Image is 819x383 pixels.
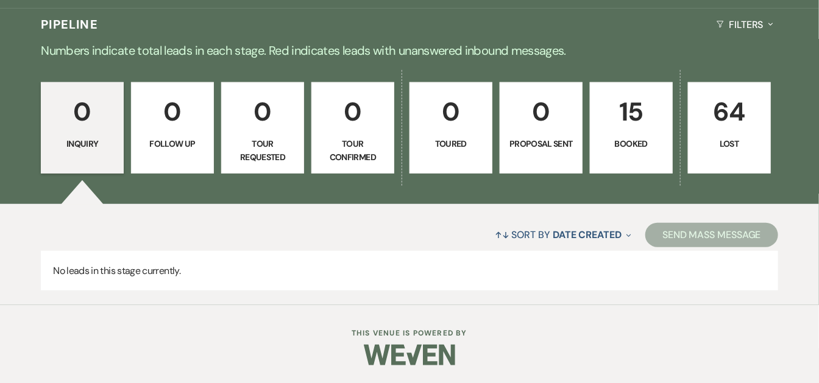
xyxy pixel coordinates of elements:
p: Toured [417,137,484,150]
p: No leads in this stage currently. [41,251,778,291]
button: Filters [712,9,778,41]
p: Tour Requested [229,137,296,164]
a: 0Follow Up [131,82,214,174]
a: 0Inquiry [41,82,124,174]
span: Date Created [553,228,622,241]
a: 0Proposal Sent [500,82,583,174]
p: Inquiry [49,137,116,150]
p: 15 [598,91,665,132]
p: 0 [417,91,484,132]
span: ↑↓ [495,228,509,241]
p: 0 [139,91,206,132]
p: Tour Confirmed [319,137,386,164]
a: 15Booked [590,82,673,174]
p: 0 [319,91,386,132]
a: 64Lost [688,82,771,174]
p: Follow Up [139,137,206,150]
p: 64 [696,91,763,132]
button: Send Mass Message [645,223,778,247]
h3: Pipeline [41,16,98,33]
a: 0Tour Confirmed [311,82,394,174]
a: 0Tour Requested [221,82,304,174]
p: Booked [598,137,665,150]
p: 0 [229,91,296,132]
p: 0 [49,91,116,132]
p: Proposal Sent [508,137,575,150]
button: Sort By Date Created [490,219,636,251]
a: 0Toured [409,82,492,174]
img: Weven Logo [364,334,455,376]
p: 0 [508,91,575,132]
p: Lost [696,137,763,150]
